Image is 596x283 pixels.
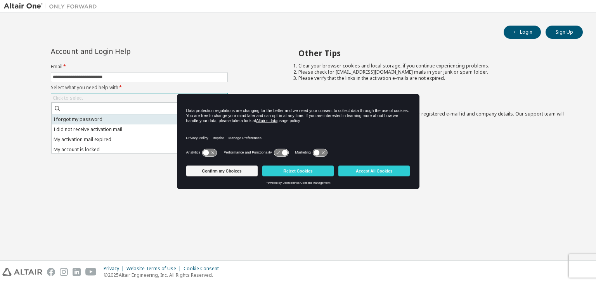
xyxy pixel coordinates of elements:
h2: Not sure how to login? [298,96,569,106]
div: Click to select [51,93,227,103]
div: Click to select [53,95,83,101]
img: youtube.svg [85,268,97,276]
li: Please check for [EMAIL_ADDRESS][DOMAIN_NAME] mails in your junk or spam folder. [298,69,569,75]
div: Cookie Consent [184,266,223,272]
label: Select what you need help with [51,85,228,91]
img: linkedin.svg [73,268,81,276]
div: Privacy [104,266,126,272]
p: © 2025 Altair Engineering, Inc. All Rights Reserved. [104,272,223,278]
div: Website Terms of Use [126,266,184,272]
label: Email [51,64,228,70]
img: Altair One [4,2,101,10]
li: Please verify that the links in the activation e-mails are not expired. [298,75,569,81]
h2: Other Tips [298,48,569,58]
img: facebook.svg [47,268,55,276]
img: instagram.svg [60,268,68,276]
span: with a brief description of the problem, your registered e-mail id and company details. Our suppo... [298,110,564,123]
img: altair_logo.svg [2,268,42,276]
button: Sign Up [546,26,583,39]
li: Clear your browser cookies and local storage, if you continue experiencing problems. [298,63,569,69]
li: I forgot my password [52,114,226,124]
div: Account and Login Help [51,48,192,54]
button: Login [504,26,541,39]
